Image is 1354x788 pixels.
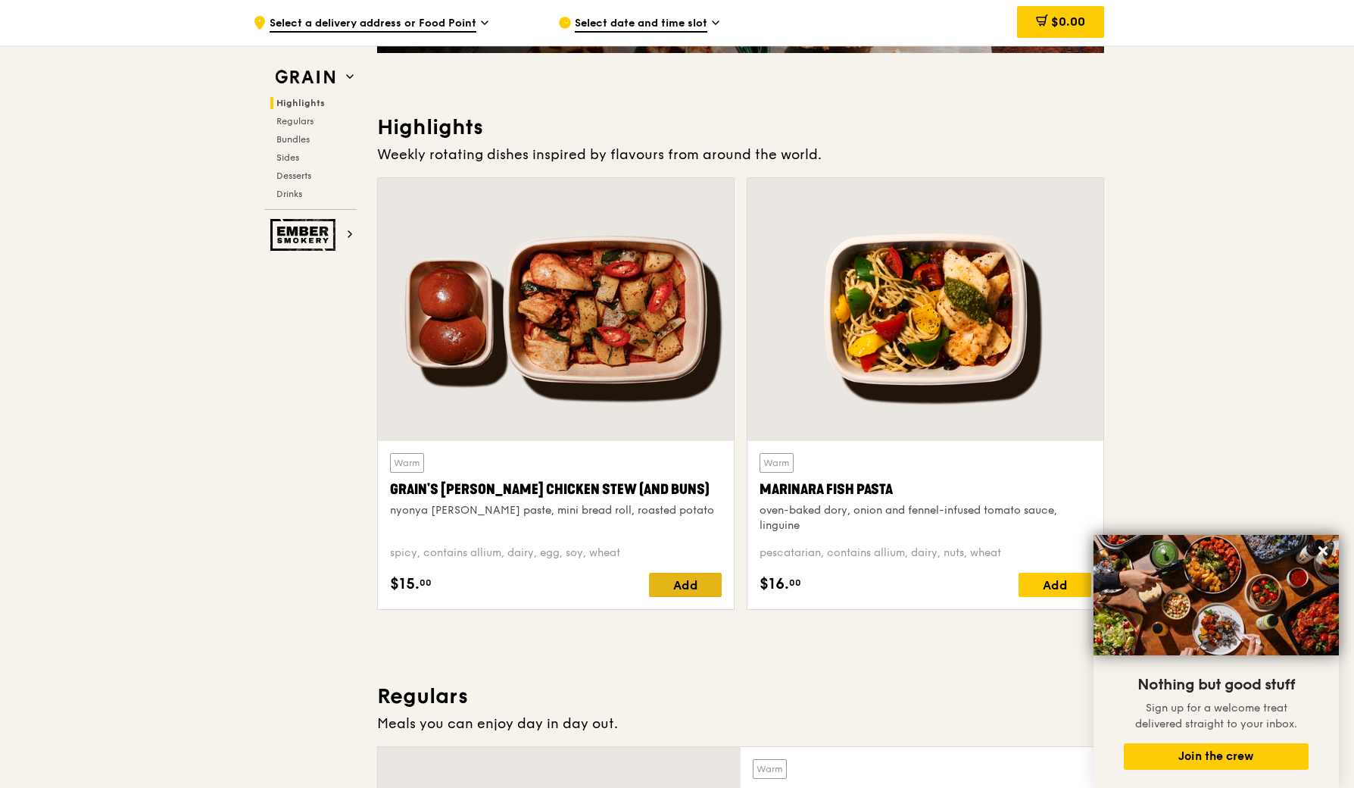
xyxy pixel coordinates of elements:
[1311,539,1335,563] button: Close
[753,759,787,779] div: Warm
[760,479,1091,500] div: Marinara Fish Pasta
[760,503,1091,533] div: oven-baked dory, onion and fennel-infused tomato sauce, linguine
[649,573,722,597] div: Add
[390,573,420,596] span: $15.
[276,170,311,181] span: Desserts
[377,713,1104,734] div: Meals you can enjoy day in day out.
[270,64,340,91] img: Grain web logo
[377,683,1104,710] h3: Regulars
[377,114,1104,141] h3: Highlights
[575,16,707,33] span: Select date and time slot
[420,577,432,589] span: 00
[390,453,424,473] div: Warm
[390,503,722,518] div: nyonya [PERSON_NAME] paste, mini bread roll, roasted potato
[390,546,722,561] div: spicy, contains allium, dairy, egg, soy, wheat
[276,152,299,163] span: Sides
[1135,702,1297,730] span: Sign up for a welcome treat delivered straight to your inbox.
[1051,14,1085,29] span: $0.00
[270,16,476,33] span: Select a delivery address or Food Point
[276,116,314,127] span: Regulars
[1093,535,1339,655] img: DSC07876-Edit02-Large.jpeg
[789,577,801,589] span: 00
[276,98,325,108] span: Highlights
[390,479,722,500] div: Grain's [PERSON_NAME] Chicken Stew (and buns)
[760,573,789,596] span: $16.
[760,546,1091,561] div: pescatarian, contains allium, dairy, nuts, wheat
[1124,743,1309,770] button: Join the crew
[276,189,302,199] span: Drinks
[1019,573,1091,597] div: Add
[270,219,340,251] img: Ember Smokery web logo
[760,453,794,473] div: Warm
[377,144,1104,165] div: Weekly rotating dishes inspired by flavours from around the world.
[1137,676,1295,694] span: Nothing but good stuff
[276,134,310,145] span: Bundles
